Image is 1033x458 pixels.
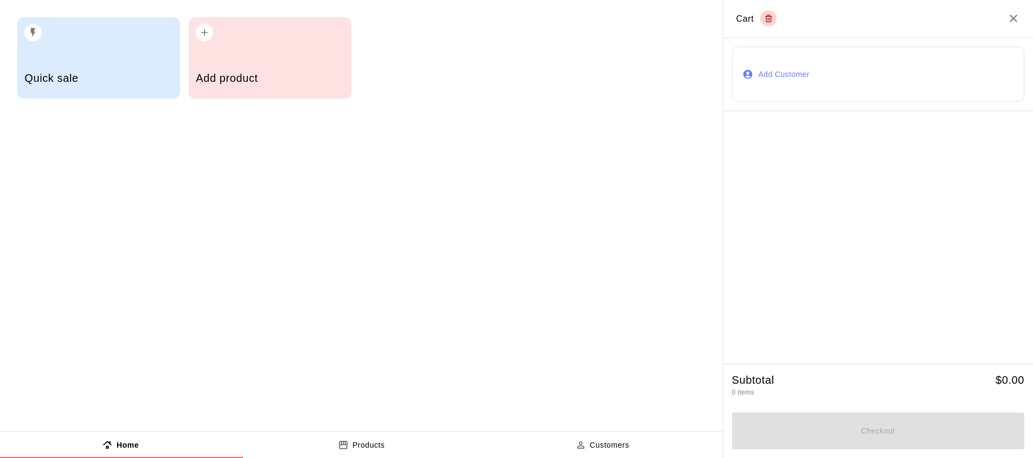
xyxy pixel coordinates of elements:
p: Customers [590,440,630,451]
button: Empty cart [760,10,777,27]
button: Add Customer [732,47,1025,102]
p: Products [352,440,385,451]
div: Cart [736,10,777,27]
button: Add product [189,17,351,99]
h5: Subtotal [732,373,774,388]
button: Quick sale [17,17,180,99]
span: 0 items [732,389,754,396]
h5: Quick sale [24,71,172,86]
h5: Add product [196,71,344,86]
p: Home [117,440,139,451]
button: Close [1007,12,1020,25]
h5: $ 0.00 [996,373,1024,388]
